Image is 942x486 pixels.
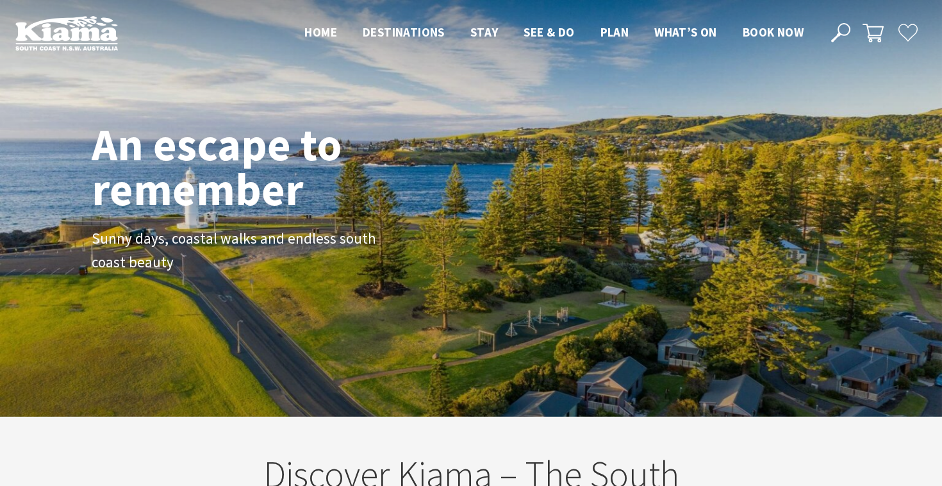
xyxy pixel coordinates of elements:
[743,24,804,40] span: Book now
[92,122,444,212] h1: An escape to remember
[600,24,629,40] span: Plan
[292,22,816,44] nav: Main Menu
[15,15,118,51] img: Kiama Logo
[304,24,337,40] span: Home
[654,24,717,40] span: What’s On
[524,24,574,40] span: See & Do
[470,24,499,40] span: Stay
[363,24,445,40] span: Destinations
[92,227,380,274] p: Sunny days, coastal walks and endless south coast beauty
